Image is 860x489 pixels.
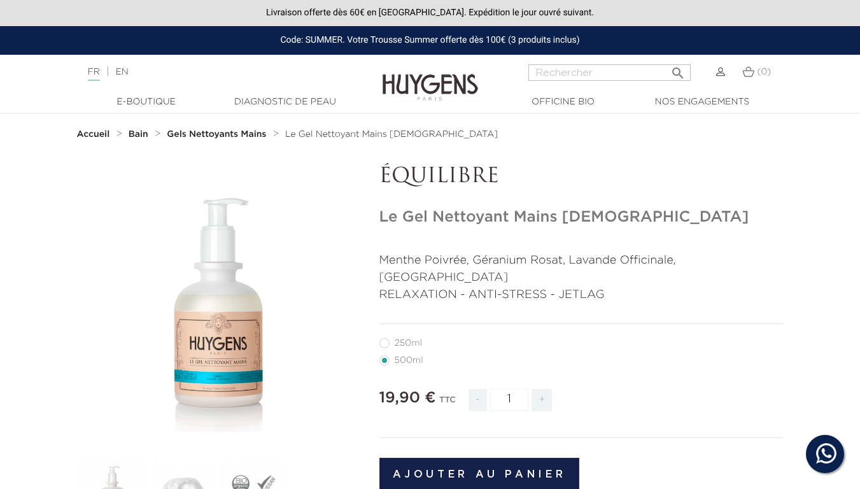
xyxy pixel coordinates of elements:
[490,388,528,411] input: Quantité
[638,96,766,109] a: Nos engagements
[439,386,456,421] div: TTC
[670,62,686,77] i: 
[285,130,498,139] span: Le Gel Nettoyant Mains [DEMOGRAPHIC_DATA]
[532,389,552,411] span: +
[379,355,439,365] label: 500ml
[83,96,210,109] a: E-Boutique
[167,129,269,139] a: Gels Nettoyants Mains
[81,64,349,80] div: |
[379,287,784,304] p: RELAXATION - ANTI-STRESS - JETLAG
[757,67,771,76] span: (0)
[115,67,128,76] a: EN
[379,390,436,406] span: 19,90 €
[500,96,627,109] a: Officine Bio
[469,389,486,411] span: -
[285,129,498,139] a: Le Gel Nettoyant Mains [DEMOGRAPHIC_DATA]
[383,53,478,103] img: Huygens
[129,130,148,139] strong: Bain
[528,64,691,81] input: Rechercher
[129,129,152,139] a: Bain
[379,338,437,348] label: 250ml
[77,129,113,139] a: Accueil
[88,67,100,81] a: FR
[379,252,784,287] p: Menthe Poivrée, Géranium Rosat, Lavande Officinale, [GEOGRAPHIC_DATA]
[77,130,110,139] strong: Accueil
[666,60,689,78] button: 
[379,165,784,189] p: ÉQUILIBRE
[222,96,349,109] a: Diagnostic de peau
[379,208,784,227] h1: Le Gel Nettoyant Mains [DEMOGRAPHIC_DATA]
[167,130,266,139] strong: Gels Nettoyants Mains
